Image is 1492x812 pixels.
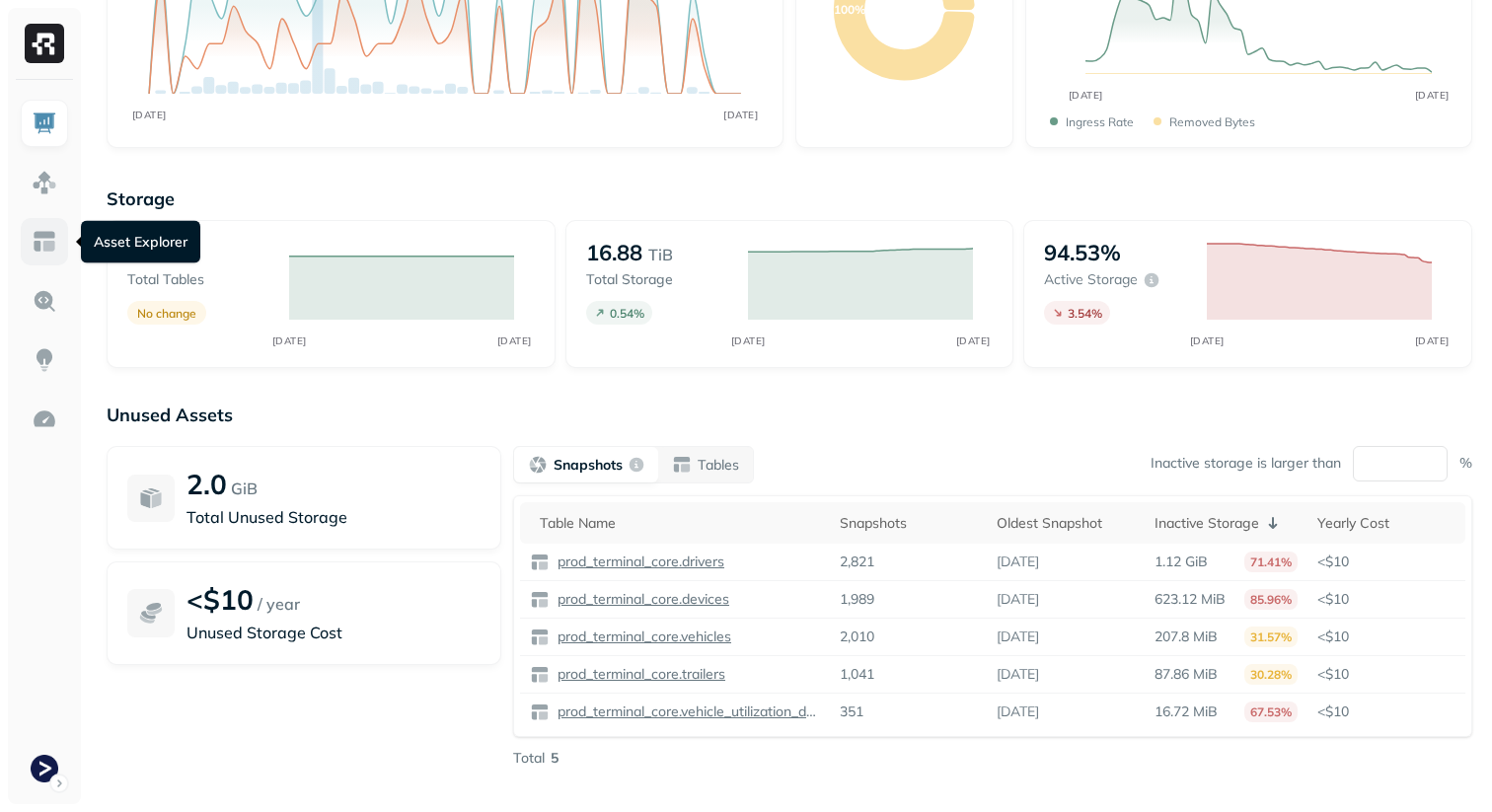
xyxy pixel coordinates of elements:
p: 16.72 MiB [1155,702,1218,721]
p: No change [137,306,196,321]
p: 67.53% [1244,701,1298,722]
p: 0.54 % [610,306,644,321]
img: Query Explorer [32,288,57,314]
a: prod_terminal_core.drivers [550,553,724,571]
tspan: [DATE] [272,334,307,347]
p: [DATE] [997,665,1039,684]
tspan: [DATE] [1068,89,1102,102]
div: Oldest Snapshot [997,514,1134,533]
img: Dashboard [32,111,57,136]
p: prod_terminal_core.drivers [554,553,724,571]
tspan: [DATE] [956,334,991,347]
p: Total storage [586,270,728,289]
p: 1,041 [840,665,874,684]
p: 351 [840,702,863,721]
tspan: [DATE] [731,334,766,347]
p: Storage [107,187,1472,210]
p: Inactive Storage [1155,514,1259,533]
p: Total Unused Storage [186,505,481,529]
p: [DATE] [997,627,1039,646]
p: 207.8 MiB [1155,627,1218,646]
p: prod_terminal_core.devices [554,590,729,609]
img: table [530,702,550,722]
p: Total tables [127,270,269,289]
a: prod_terminal_core.trailers [550,665,725,684]
tspan: [DATE] [1414,334,1449,347]
div: Yearly Cost [1317,514,1455,533]
img: Assets [32,170,57,195]
p: 3.54 % [1068,306,1102,321]
p: 623.12 MiB [1155,590,1226,609]
p: Inactive storage is larger than [1151,454,1341,473]
text: 100% [834,2,865,17]
p: 94.53% [1044,239,1121,266]
p: Total [513,749,545,768]
tspan: [DATE] [723,109,758,121]
p: <$10 [186,582,254,617]
p: GiB [231,477,258,500]
p: <$10 [1317,553,1455,571]
a: prod_terminal_core.vehicle_utilization_day [550,702,820,721]
img: table [530,553,550,572]
img: Terminal [31,755,58,782]
div: Asset Explorer [81,221,200,263]
p: <$10 [1317,665,1455,684]
p: 5 [551,749,559,768]
p: Snapshots [554,456,623,475]
p: 2.0 [186,467,227,501]
img: Insights [32,347,57,373]
p: 30.28% [1244,664,1298,685]
p: 87.86 MiB [1155,665,1218,684]
p: [DATE] [997,590,1039,609]
tspan: [DATE] [132,109,167,121]
div: Table Name [540,514,820,533]
p: 71.41% [1244,552,1298,572]
p: TiB [648,243,673,266]
p: [DATE] [997,553,1039,571]
p: / year [258,592,300,616]
img: Ryft [25,24,64,63]
p: 16.88 [586,239,642,266]
p: % [1459,454,1472,473]
p: 1,989 [840,590,874,609]
p: prod_terminal_core.trailers [554,665,725,684]
p: [DATE] [997,702,1039,721]
p: <$10 [1317,627,1455,646]
a: prod_terminal_core.devices [550,590,729,609]
p: prod_terminal_core.vehicle_utilization_day [554,702,820,721]
img: Optimization [32,406,57,432]
img: table [530,590,550,610]
p: Ingress Rate [1066,114,1134,129]
p: Unused Storage Cost [186,621,481,644]
tspan: [DATE] [1414,89,1449,102]
p: Tables [698,456,739,475]
tspan: [DATE] [1189,334,1224,347]
p: Active storage [1044,270,1138,289]
p: 31.57% [1244,627,1298,647]
p: 2,821 [840,553,874,571]
img: table [530,665,550,685]
p: <$10 [1317,590,1455,609]
img: Asset Explorer [32,229,57,255]
img: table [530,627,550,647]
p: prod_terminal_core.vehicles [554,627,731,646]
div: Snapshots [840,514,977,533]
p: Removed bytes [1169,114,1255,129]
p: <$10 [1317,702,1455,721]
p: 85.96% [1244,589,1298,610]
p: Unused Assets [107,404,1472,426]
a: prod_terminal_core.vehicles [550,627,731,646]
p: 2,010 [840,627,874,646]
tspan: [DATE] [497,334,532,347]
p: 1.12 GiB [1155,553,1208,571]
